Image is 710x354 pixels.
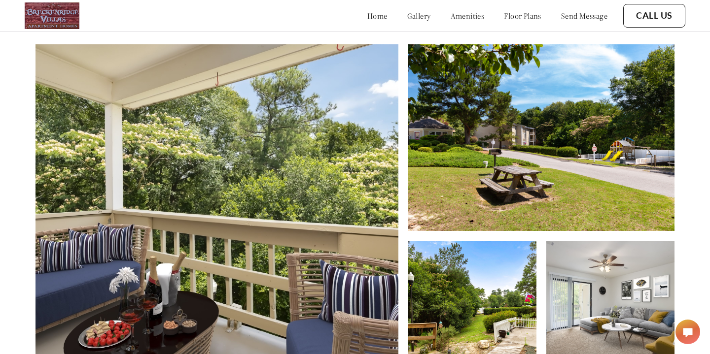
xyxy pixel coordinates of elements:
[407,11,431,21] a: gallery
[25,2,79,29] img: Company logo
[623,4,685,28] button: Call Us
[367,11,388,21] a: home
[451,11,485,21] a: amenities
[561,11,607,21] a: send message
[636,10,673,21] a: Call Us
[504,11,541,21] a: floor plans
[408,44,674,231] img: Alt text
